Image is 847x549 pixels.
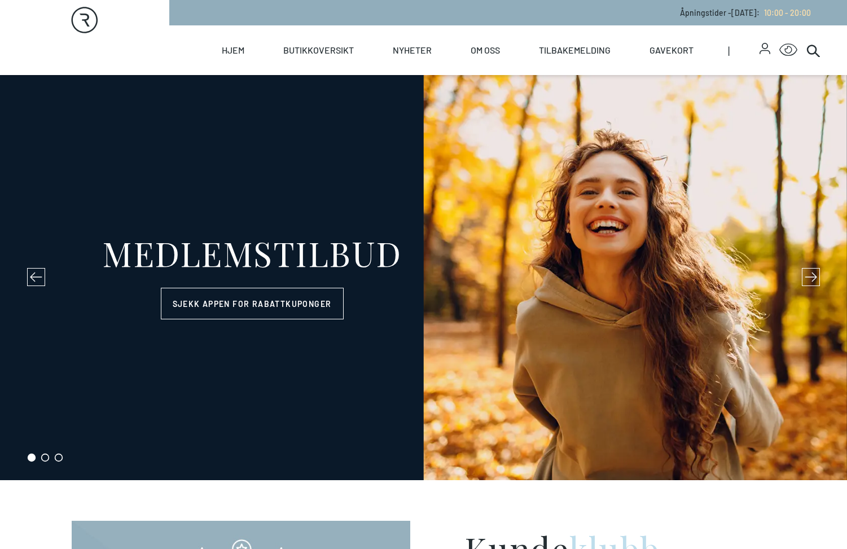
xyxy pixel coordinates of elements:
button: Open Accessibility Menu [779,41,797,59]
a: Tilbakemelding [539,25,611,75]
a: Butikkoversikt [283,25,354,75]
a: 10:00 - 20:00 [760,8,811,17]
span: 10:00 - 20:00 [764,8,811,17]
a: Gavekort [649,25,694,75]
a: Sjekk appen for rabattkuponger [161,288,344,319]
a: Nyheter [393,25,432,75]
p: Åpningstider - [DATE] : [680,7,811,19]
div: MEDLEMSTILBUD [102,236,402,270]
a: Om oss [471,25,500,75]
span: | [728,25,760,75]
a: Hjem [222,25,244,75]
